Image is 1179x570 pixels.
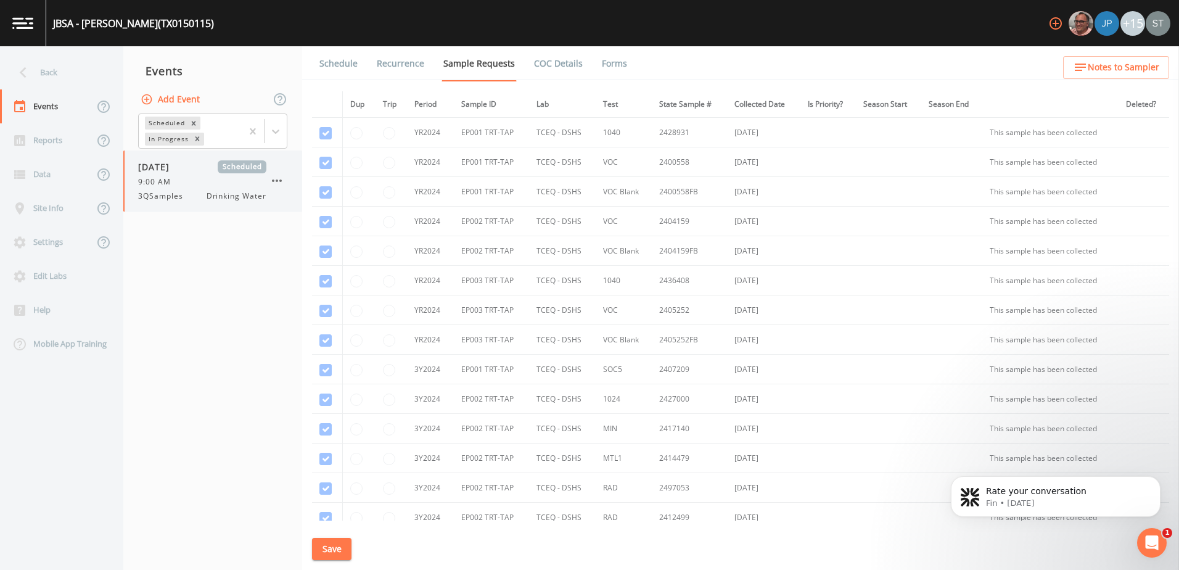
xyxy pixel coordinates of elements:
a: Forms [600,46,629,81]
td: 2405252FB [652,325,727,355]
td: TCEQ - DSHS [529,177,596,207]
td: MIN [596,414,652,444]
th: Season End [921,91,982,118]
td: This sample has been collected [982,414,1119,444]
td: 2497053 [652,473,727,503]
td: This sample has been collected [982,177,1119,207]
td: This sample has been collected [982,355,1119,384]
td: 2407209 [652,355,727,384]
td: 2436408 [652,266,727,295]
td: 2412499 [652,503,727,532]
span: [DATE] [138,160,178,173]
td: This sample has been collected [982,384,1119,414]
th: Lab [529,91,596,118]
td: TCEQ - DSHS [529,118,596,147]
td: 3Y2024 [407,414,454,444]
td: TCEQ - DSHS [529,295,596,325]
a: [DATE]Scheduled9:00 AM3QSamplesDrinking Water [123,151,302,212]
td: 3Y2024 [407,503,454,532]
td: 2414479 [652,444,727,473]
div: +15 [1120,11,1145,36]
iframe: Intercom notifications message [932,450,1179,537]
td: [DATE] [727,147,800,177]
a: Schedule [318,46,359,81]
td: YR2024 [407,325,454,355]
img: 8315ae1e0460c39f28dd315f8b59d613 [1146,11,1170,36]
td: This sample has been collected [982,295,1119,325]
td: [DATE] [727,355,800,384]
td: VOC [596,295,652,325]
td: This sample has been collected [982,207,1119,236]
td: TCEQ - DSHS [529,266,596,295]
div: Remove In Progress [191,133,204,146]
td: 1040 [596,118,652,147]
td: EP002 TRT-TAP [454,236,529,266]
td: This sample has been collected [982,147,1119,177]
td: This sample has been collected [982,118,1119,147]
td: EP001 TRT-TAP [454,355,529,384]
td: VOC [596,207,652,236]
td: [DATE] [727,503,800,532]
td: 2404159FB [652,236,727,266]
td: MTL1 [596,444,652,473]
td: 3Y2024 [407,355,454,384]
div: Events [123,56,302,86]
span: Drinking Water [207,191,266,202]
th: Sample ID [454,91,529,118]
img: 41241ef155101aa6d92a04480b0d0000 [1095,11,1119,36]
td: TCEQ - DSHS [529,473,596,503]
td: RAD [596,503,652,532]
a: COC Details [532,46,585,81]
th: Is Priority? [800,91,856,118]
td: VOC Blank [596,236,652,266]
td: YR2024 [407,177,454,207]
td: TCEQ - DSHS [529,414,596,444]
th: Collected Date [727,91,800,118]
td: [DATE] [727,177,800,207]
td: EP001 TRT-TAP [454,177,529,207]
td: 1024 [596,384,652,414]
td: TCEQ - DSHS [529,384,596,414]
td: 3Y2024 [407,473,454,503]
td: 2404159 [652,207,727,236]
td: [DATE] [727,444,800,473]
th: Test [596,91,652,118]
td: EP003 TRT-TAP [454,295,529,325]
td: [DATE] [727,236,800,266]
td: TCEQ - DSHS [529,503,596,532]
td: TCEQ - DSHS [529,355,596,384]
td: EP001 TRT-TAP [454,118,529,147]
th: Trip [376,91,407,118]
td: 1040 [596,266,652,295]
div: JBSA - [PERSON_NAME] (TX0150115) [53,16,214,31]
td: EP003 TRT-TAP [454,325,529,355]
span: 3QSamples [138,191,191,202]
td: EP002 TRT-TAP [454,384,529,414]
div: Remove Scheduled [187,117,200,130]
td: 2428931 [652,118,727,147]
a: Recurrence [375,46,426,81]
td: 2405252 [652,295,727,325]
td: EP002 TRT-TAP [454,473,529,503]
th: Period [407,91,454,118]
td: YR2024 [407,147,454,177]
td: 2400558FB [652,177,727,207]
td: 2417140 [652,414,727,444]
td: EP002 TRT-TAP [454,444,529,473]
span: 9:00 AM [138,176,178,188]
td: TCEQ - DSHS [529,325,596,355]
td: 3Y2024 [407,444,454,473]
span: Scheduled [218,160,266,173]
td: YR2024 [407,266,454,295]
div: Scheduled [145,117,187,130]
th: State Sample # [652,91,727,118]
td: TCEQ - DSHS [529,236,596,266]
td: YR2024 [407,236,454,266]
td: VOC [596,147,652,177]
span: 1 [1162,528,1172,538]
td: YR2024 [407,118,454,147]
td: TCEQ - DSHS [529,207,596,236]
